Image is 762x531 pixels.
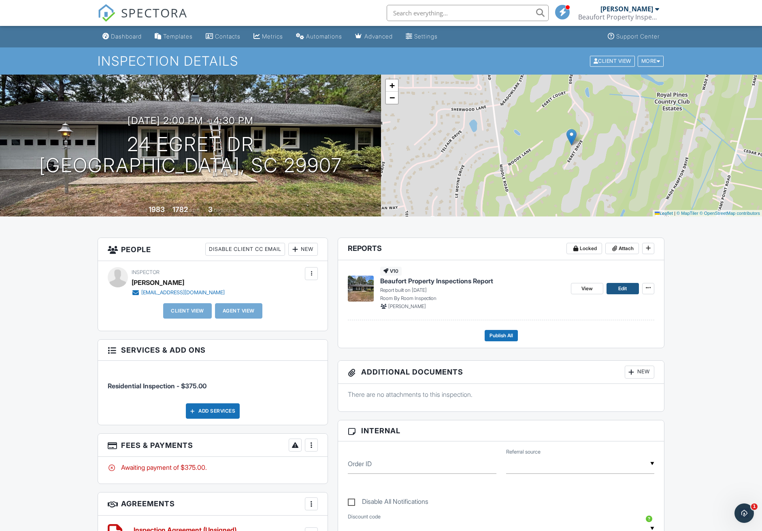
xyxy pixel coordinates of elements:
div: Client View [590,56,635,66]
li: Service: Residential Inspection [108,367,318,397]
a: Zoom in [386,79,398,92]
div: More [638,56,664,66]
a: Leaflet [655,211,673,216]
div: Metrics [262,33,283,40]
span: − [390,92,395,103]
div: Awaiting payment of $375.00. [108,463,318,472]
p: There are no attachments to this inspection. [348,390,654,399]
a: Automations (Basic) [293,29,345,44]
h3: Fees & Payments [98,434,328,457]
img: Marker [566,129,577,146]
div: 1983 [149,205,165,214]
a: © MapTiler [677,211,698,216]
a: Contacts [202,29,244,44]
a: Support Center [604,29,663,44]
a: Settings [402,29,441,44]
div: [PERSON_NAME] [600,5,653,13]
h1: Inspection Details [98,54,664,68]
a: Dashboard [99,29,145,44]
span: 1 [751,503,758,510]
a: SPECTORA [98,11,187,28]
span: sq. ft. [189,207,200,213]
span: Inspector [132,269,160,275]
img: The Best Home Inspection Software - Spectora [98,4,115,22]
div: [PERSON_NAME] [132,276,184,289]
a: Client View [589,58,637,64]
div: Advanced [364,33,393,40]
div: Support Center [616,33,660,40]
a: [EMAIL_ADDRESS][DOMAIN_NAME] [132,289,225,297]
h3: Additional Documents [338,361,664,384]
div: 3 [208,205,213,214]
h3: People [98,238,328,261]
label: Disable All Notifications [348,498,428,508]
span: Built [138,207,147,213]
div: 1782 [172,205,188,214]
label: Order ID [348,459,372,468]
span: Residential Inspection - $375.00 [108,382,206,390]
a: Advanced [352,29,396,44]
span: SPECTORA [121,4,187,21]
span: | [674,211,675,216]
a: © OpenStreetMap contributors [700,211,760,216]
div: [EMAIL_ADDRESS][DOMAIN_NAME] [141,289,225,296]
div: New [625,366,654,379]
label: Referral source [506,448,541,456]
h3: Services & Add ons [98,340,328,361]
span: bedrooms [214,207,236,213]
div: Contacts [215,33,241,40]
h3: Internal [338,420,664,441]
h3: [DATE] 2:00 pm - 4:30 pm [128,115,253,126]
div: Templates [163,33,193,40]
a: Zoom out [386,92,398,104]
iframe: Intercom live chat [734,503,754,523]
a: Templates [151,29,196,44]
div: New [288,243,318,256]
input: Search everything... [387,5,549,21]
div: Beaufort Property Inspections [578,13,659,21]
div: Automations [306,33,342,40]
h3: Agreements [98,492,328,516]
div: Add Services [186,403,240,419]
span: + [390,80,395,90]
label: Discount code [348,513,381,520]
div: Settings [414,33,438,40]
a: Metrics [250,29,286,44]
div: Disable Client CC Email [205,243,285,256]
h1: 24 Egret Dr [GEOGRAPHIC_DATA], SC 29907 [39,134,342,177]
div: Dashboard [111,33,142,40]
